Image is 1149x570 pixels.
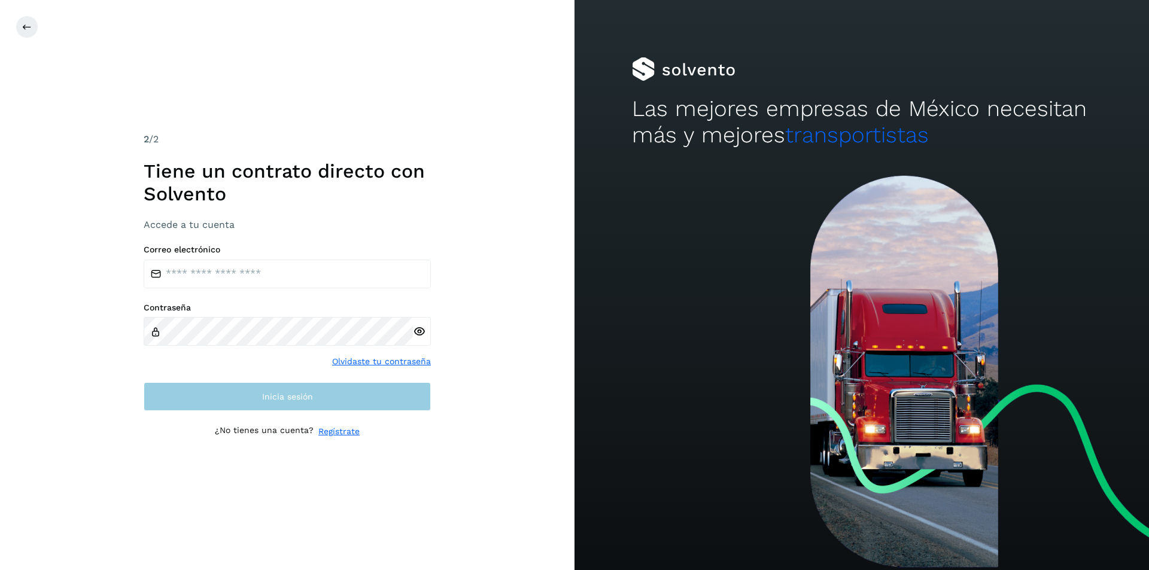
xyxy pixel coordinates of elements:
button: Inicia sesión [144,382,431,411]
span: transportistas [785,122,929,148]
h1: Tiene un contrato directo con Solvento [144,160,431,206]
a: Olvidaste tu contraseña [332,355,431,368]
h3: Accede a tu cuenta [144,219,431,230]
span: Inicia sesión [262,392,313,401]
label: Correo electrónico [144,245,431,255]
span: 2 [144,133,149,145]
h2: Las mejores empresas de México necesitan más y mejores [632,96,1092,149]
div: /2 [144,132,431,147]
a: Regístrate [318,425,360,438]
p: ¿No tienes una cuenta? [215,425,314,438]
label: Contraseña [144,303,431,313]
